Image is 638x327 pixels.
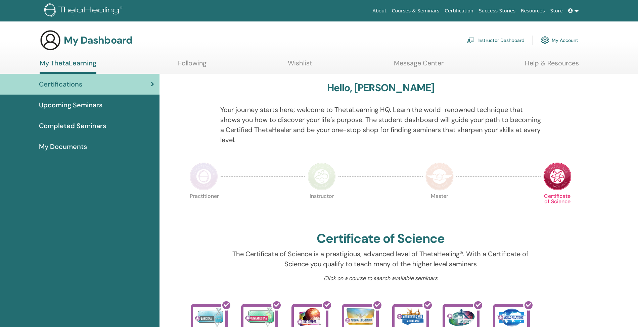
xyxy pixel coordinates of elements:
img: cog.svg [541,35,549,46]
p: Instructor [308,194,336,222]
a: My Account [541,33,578,48]
a: Success Stories [476,5,518,17]
a: Help & Resources [525,59,579,72]
h3: Hello, [PERSON_NAME] [327,82,435,94]
p: Certificate of Science [543,194,572,222]
span: Upcoming Seminars [39,100,102,110]
a: Following [178,59,207,72]
p: The Certificate of Science is a prestigious, advanced level of ThetaHealing®. With a Certificate ... [220,249,541,269]
a: Message Center [394,59,444,72]
span: Certifications [39,79,82,89]
img: You and the Creator [344,307,376,326]
img: Practitioner [190,162,218,190]
a: Courses & Seminars [389,5,442,17]
img: logo.png [44,3,125,18]
p: Master [425,194,454,222]
a: My ThetaLearning [40,59,96,74]
a: About [370,5,389,17]
a: Resources [518,5,548,17]
img: generic-user-icon.jpg [40,30,61,51]
img: Master [425,162,454,190]
a: Store [548,5,565,17]
img: Certificate of Science [543,162,572,190]
span: My Documents [39,142,87,152]
a: Certification [442,5,476,17]
p: Your journey starts here; welcome to ThetaLearning HQ. Learn the world-renowned technique that sh... [220,105,541,145]
p: Practitioner [190,194,218,222]
a: Wishlist [288,59,312,72]
img: Instructor [308,162,336,190]
h3: My Dashboard [64,34,132,46]
a: Instructor Dashboard [467,33,525,48]
h2: Certificate of Science [317,231,445,247]
span: Completed Seminars [39,121,106,131]
img: chalkboard-teacher.svg [467,37,475,43]
p: Click on a course to search available seminars [220,274,541,282]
